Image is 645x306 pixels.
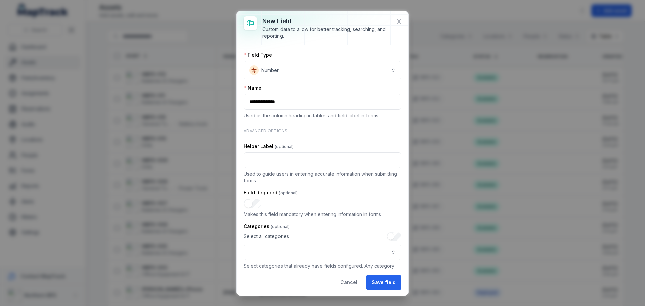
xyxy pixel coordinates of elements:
[335,275,363,290] button: Cancel
[244,233,289,240] span: Select all categories
[244,223,290,230] label: Categories
[244,263,401,276] p: Select categories that already have fields configured. Any category without fields will get this ...
[262,26,391,39] div: Custom data to allow for better tracking, searching, and reporting.
[244,124,401,138] div: Advanced Options
[244,94,401,110] input: :red:-form-item-label
[366,275,401,290] button: Save field
[262,16,391,26] h3: New field
[244,211,401,218] p: Makes this field mandatory when entering information in forms
[244,152,401,168] input: :ref:-form-item-label
[244,199,261,208] input: :reg:-form-item-label
[244,143,294,150] label: Helper Label
[244,112,401,119] p: Used as the column heading in tables and field label in forms
[244,85,261,91] label: Name
[244,61,401,79] button: Number
[244,171,401,184] p: Used to guide users in entering accurate information when submitting forms
[244,232,401,260] div: :reh:-form-item-label
[244,52,272,58] label: Field Type
[244,189,298,196] label: Field Required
